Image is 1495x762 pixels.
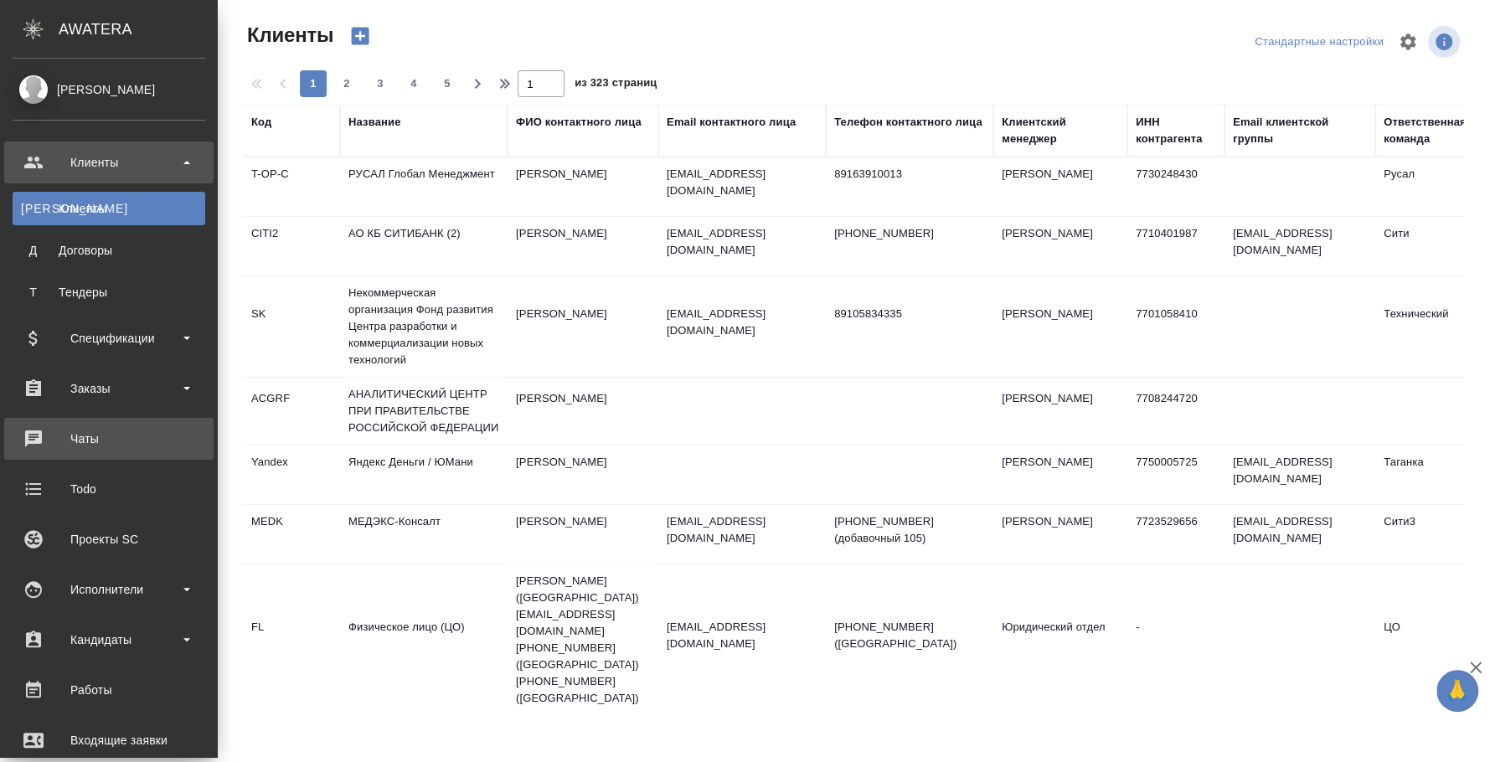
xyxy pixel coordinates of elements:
[508,297,658,356] td: [PERSON_NAME]
[400,70,427,97] button: 4
[400,75,427,92] span: 4
[1127,217,1224,275] td: 7710401987
[4,669,214,711] a: Работы
[340,22,380,50] button: Создать
[667,306,817,339] p: [EMAIL_ADDRESS][DOMAIN_NAME]
[575,73,657,97] span: из 323 страниц
[59,13,218,46] div: AWATERA
[243,382,340,440] td: ACGRF
[516,114,642,131] div: ФИО контактного лица
[348,114,400,131] div: Название
[667,513,817,547] p: [EMAIL_ADDRESS][DOMAIN_NAME]
[1224,505,1375,564] td: [EMAIL_ADDRESS][DOMAIN_NAME]
[1127,610,1224,669] td: -
[1127,382,1224,440] td: 7708244720
[508,505,658,564] td: [PERSON_NAME]
[993,610,1127,669] td: Юридический отдел
[21,242,197,259] div: Договоры
[993,297,1127,356] td: [PERSON_NAME]
[834,306,985,322] p: 89105834335
[508,382,658,440] td: [PERSON_NAME]
[13,275,205,309] a: ТТендеры
[834,225,985,242] p: [PHONE_NUMBER]
[667,114,796,131] div: Email контактного лица
[13,150,205,175] div: Клиенты
[340,378,508,445] td: АНАЛИТИЧЕСКИЙ ЦЕНТР ПРИ ПРАВИТЕЛЬСТВЕ РОССИЙСКОЙ ФЕДЕРАЦИИ
[243,505,340,564] td: MEDK
[340,505,508,564] td: МЕДЭКС-Консалт
[340,445,508,504] td: Яндекс Деньги / ЮМани
[4,468,214,510] a: Todo
[834,513,985,547] p: [PHONE_NUMBER] (добавочный 105)
[1127,157,1224,216] td: 7730248430
[1428,26,1463,58] span: Посмотреть информацию
[1388,22,1428,62] span: Настроить таблицу
[667,619,817,652] p: [EMAIL_ADDRESS][DOMAIN_NAME]
[13,234,205,267] a: ДДоговоры
[993,217,1127,275] td: [PERSON_NAME]
[4,418,214,460] a: Чаты
[508,564,658,715] td: [PERSON_NAME] ([GEOGRAPHIC_DATA]) [EMAIL_ADDRESS][DOMAIN_NAME] [PHONE_NUMBER] ([GEOGRAPHIC_DATA])...
[13,80,205,99] div: [PERSON_NAME]
[243,217,340,275] td: CITI2
[667,166,817,199] p: [EMAIL_ADDRESS][DOMAIN_NAME]
[667,225,817,259] p: [EMAIL_ADDRESS][DOMAIN_NAME]
[993,505,1127,564] td: [PERSON_NAME]
[340,217,508,275] td: АО КБ СИТИБАНК (2)
[243,445,340,504] td: Yandex
[1127,505,1224,564] td: 7723529656
[4,719,214,761] a: Входящие заявки
[834,166,985,183] p: 89163910013
[367,70,394,97] button: 3
[13,192,205,225] a: [PERSON_NAME]Клиенты
[251,114,271,131] div: Код
[13,627,205,652] div: Кандидаты
[340,276,508,377] td: Некоммерческая организация Фонд развития Центра разработки и коммерциализации новых технологий
[434,70,461,97] button: 5
[13,577,205,602] div: Исполнители
[1443,673,1472,708] span: 🙏
[13,677,205,703] div: Работы
[243,297,340,356] td: SK
[1224,217,1375,275] td: [EMAIL_ADDRESS][DOMAIN_NAME]
[1224,445,1375,504] td: [EMAIL_ADDRESS][DOMAIN_NAME]
[1127,445,1224,504] td: 7750005725
[1127,297,1224,356] td: 7701058410
[243,610,340,669] td: FL
[243,22,333,49] span: Клиенты
[508,445,658,504] td: [PERSON_NAME]
[4,518,214,560] a: Проекты SC
[21,284,197,301] div: Тендеры
[993,382,1127,440] td: [PERSON_NAME]
[333,75,360,92] span: 2
[340,610,508,669] td: Физическое лицо (ЦО)
[1436,670,1478,712] button: 🙏
[508,157,658,216] td: [PERSON_NAME]
[13,527,205,552] div: Проекты SC
[13,376,205,401] div: Заказы
[508,217,658,275] td: [PERSON_NAME]
[834,619,985,652] p: [PHONE_NUMBER] ([GEOGRAPHIC_DATA])
[993,445,1127,504] td: [PERSON_NAME]
[13,326,205,351] div: Спецификации
[1250,29,1388,55] div: split button
[1002,114,1119,147] div: Клиентский менеджер
[243,157,340,216] td: T-OP-C
[333,70,360,97] button: 2
[13,476,205,502] div: Todo
[13,426,205,451] div: Чаты
[834,114,982,131] div: Телефон контактного лица
[1136,114,1216,147] div: ИНН контрагента
[21,200,197,217] div: Клиенты
[434,75,461,92] span: 5
[993,157,1127,216] td: [PERSON_NAME]
[367,75,394,92] span: 3
[1233,114,1367,147] div: Email клиентской группы
[340,157,508,216] td: РУСАЛ Глобал Менеджмент
[13,728,205,753] div: Входящие заявки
